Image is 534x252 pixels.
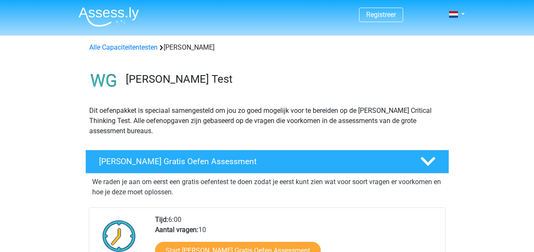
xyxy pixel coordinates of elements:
[92,177,442,197] p: We raden je aan om eerst een gratis oefentest te doen zodat je eerst kunt zien wat voor soort vra...
[79,7,139,27] img: Assessly
[86,63,122,99] img: watson glaser
[86,42,449,53] div: [PERSON_NAME]
[155,216,168,224] b: Tijd:
[89,106,445,136] p: Dit oefenpakket is speciaal samengesteld om jou zo goed mogelijk voor te bereiden op de [PERSON_N...
[126,73,442,86] h3: [PERSON_NAME] Test
[155,226,198,234] b: Aantal vragen:
[89,43,158,51] a: Alle Capaciteitentesten
[82,150,452,174] a: [PERSON_NAME] Gratis Oefen Assessment
[99,157,407,166] h4: [PERSON_NAME] Gratis Oefen Assessment
[366,11,396,19] a: Registreer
